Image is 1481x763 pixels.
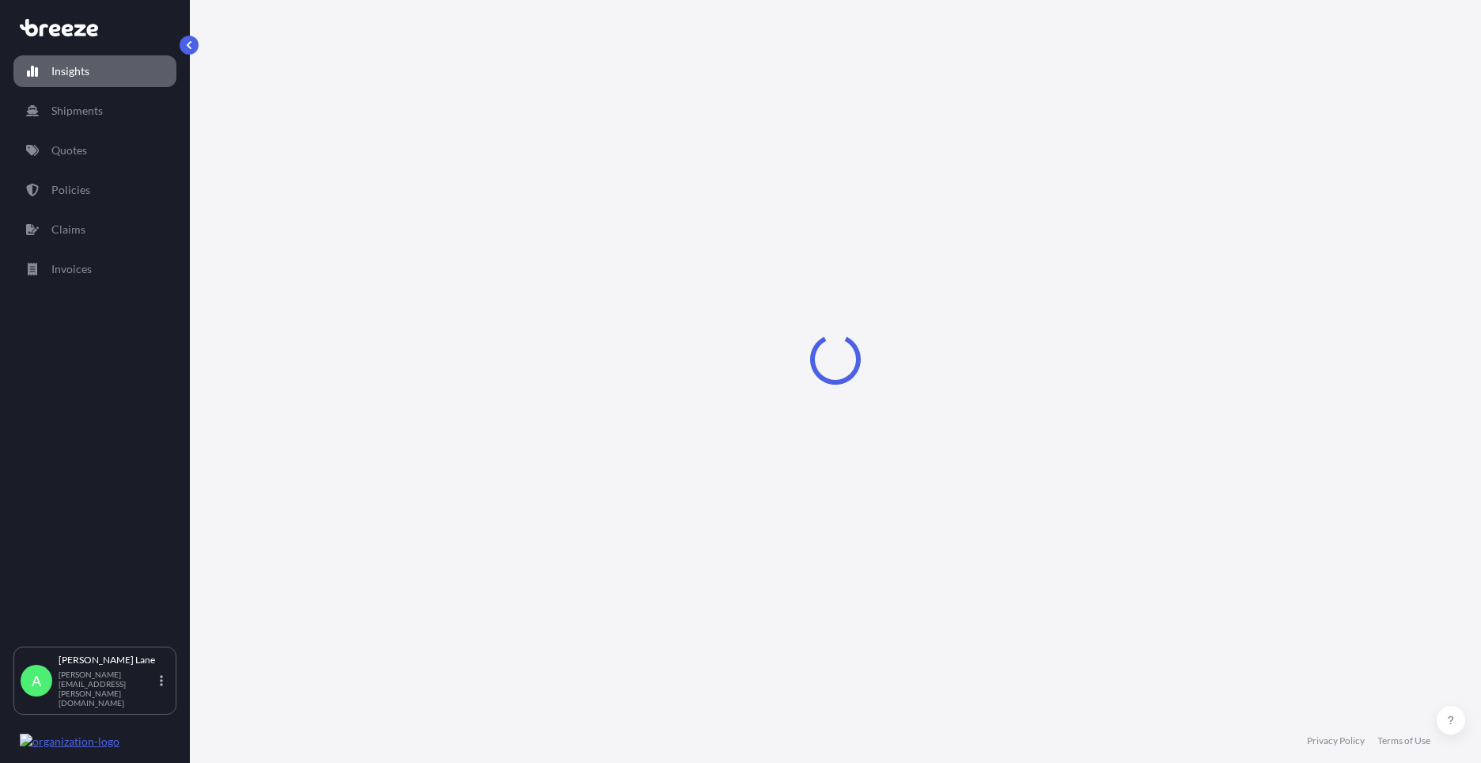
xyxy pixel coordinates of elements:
p: Policies [51,182,90,198]
a: Quotes [13,135,176,166]
a: Terms of Use [1377,735,1430,747]
p: [PERSON_NAME][EMAIL_ADDRESS][PERSON_NAME][DOMAIN_NAME] [59,670,157,708]
a: Invoices [13,253,176,285]
a: Shipments [13,95,176,127]
p: [PERSON_NAME] Lane [59,654,157,666]
img: organization-logo [20,734,119,750]
p: Invoices [51,261,92,277]
p: Quotes [51,142,87,158]
a: Claims [13,214,176,245]
a: Policies [13,174,176,206]
p: Insights [51,63,89,79]
p: Shipments [51,103,103,119]
a: Insights [13,55,176,87]
span: A [32,673,41,689]
a: Privacy Policy [1307,735,1365,747]
p: Claims [51,222,85,237]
